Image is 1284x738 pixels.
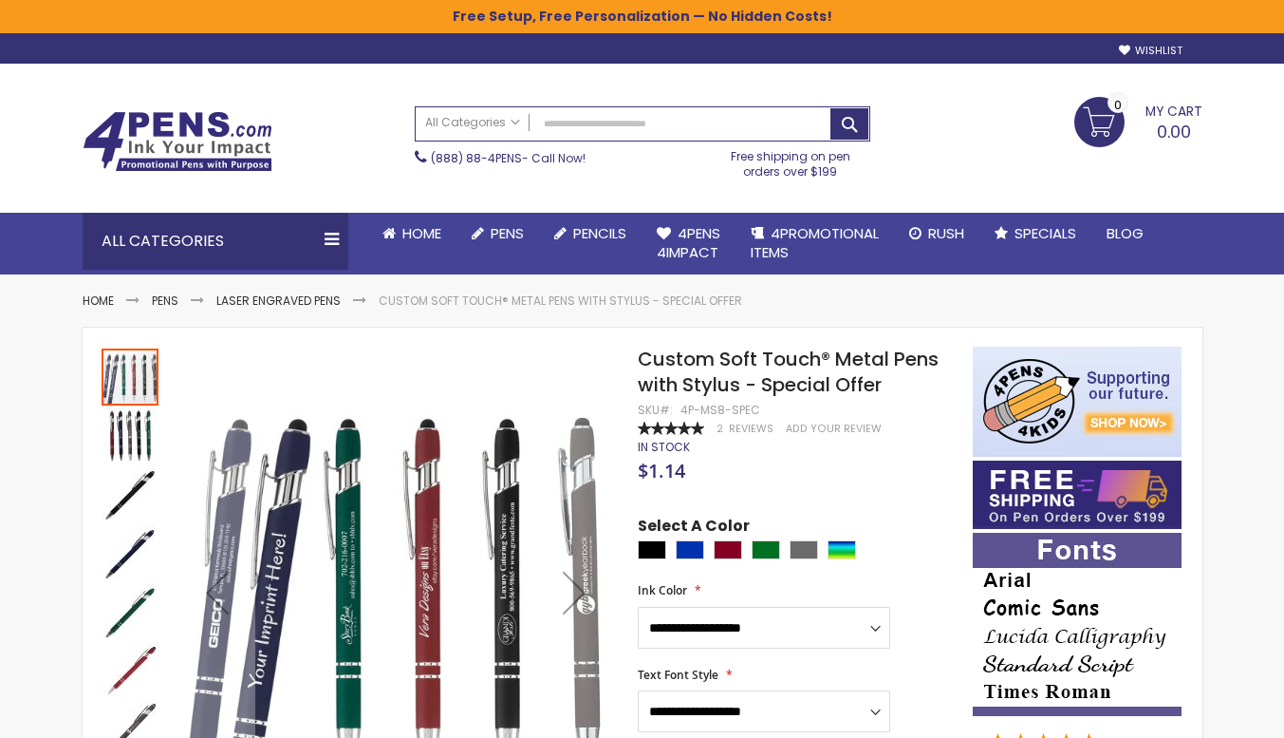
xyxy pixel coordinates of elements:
img: Free shipping on orders over $199 [973,461,1182,529]
div: Custom Soft Touch® Metal Pens with Stylus - Special Offer [102,347,160,406]
img: Custom Soft Touch® Metal Pens with Stylus - Special Offer [102,584,158,641]
strong: SKU [638,402,673,418]
span: Rush [928,223,964,243]
div: Custom Soft Touch® Metal Pens with Stylus - Special Offer [102,406,160,464]
span: Ink Color [638,582,687,598]
div: 100% [638,422,704,435]
a: Pens [456,213,539,255]
img: font-personalization-examples [973,533,1182,716]
img: Custom Soft Touch® Metal Pens with Stylus - Special Offer [102,643,158,700]
div: All Categories [83,213,348,270]
div: Availability [638,440,690,455]
span: Select A Color [638,516,750,541]
img: Custom Soft Touch® Metal Pens with Stylus - Special Offer [102,407,158,464]
span: Pens [491,223,524,243]
a: 0.00 0 [1074,97,1202,144]
a: 4PROMOTIONALITEMS [735,213,894,274]
div: Grey [790,540,818,559]
div: Blue [676,540,704,559]
div: Burgundy [714,540,742,559]
div: Custom Soft Touch® Metal Pens with Stylus - Special Offer [102,523,160,582]
span: Text Font Style [638,667,718,683]
a: Add Your Review [786,422,882,436]
div: Custom Soft Touch® Metal Pens with Stylus - Special Offer [102,582,160,641]
a: Specials [979,213,1091,255]
a: Pencils [539,213,642,255]
span: 4Pens 4impact [657,223,720,262]
a: Rush [894,213,979,255]
span: 0.00 [1157,120,1191,143]
span: 0 [1114,96,1122,114]
a: Home [367,213,456,255]
span: Blog [1107,223,1144,243]
a: Laser Engraved Pens [216,293,341,309]
span: - Call Now! [431,150,586,166]
span: 2 [716,422,723,436]
a: Blog [1091,213,1159,255]
div: Black [638,540,666,559]
img: Custom Soft Touch® Metal Pens with Stylus - Special Offer [102,466,158,523]
img: 4Pens Custom Pens and Promotional Products [83,111,272,172]
img: Custom Soft Touch® Metal Pens with Stylus - Special Offer [102,525,158,582]
div: Custom Soft Touch® Metal Pens with Stylus - Special Offer [102,641,160,700]
span: Pencils [573,223,626,243]
div: Green [752,540,780,559]
a: Wishlist [1119,44,1182,58]
span: 4PROMOTIONAL ITEMS [751,223,879,262]
span: $1.14 [638,458,685,483]
a: All Categories [416,107,530,139]
span: Reviews [729,422,773,436]
div: 4P-MS8-SPEC [680,403,760,418]
span: All Categories [425,115,520,130]
a: 2 Reviews [716,422,776,436]
a: (888) 88-4PENS [431,150,522,166]
span: In stock [638,439,690,455]
div: Assorted [828,540,856,559]
li: Custom Soft Touch® Metal Pens with Stylus - Special Offer [379,293,742,309]
span: Custom Soft Touch® Metal Pens with Stylus - Special Offer [638,346,939,398]
div: Custom Soft Touch® Metal Pens with Stylus - Special Offer [102,464,160,523]
a: 4Pens4impact [642,213,735,274]
span: Home [402,223,441,243]
a: Home [83,293,114,309]
img: 4pens 4 kids [973,347,1182,457]
a: Pens [152,293,178,309]
div: Free shipping on pen orders over $199 [711,142,870,180]
span: Specials [1014,223,1076,243]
